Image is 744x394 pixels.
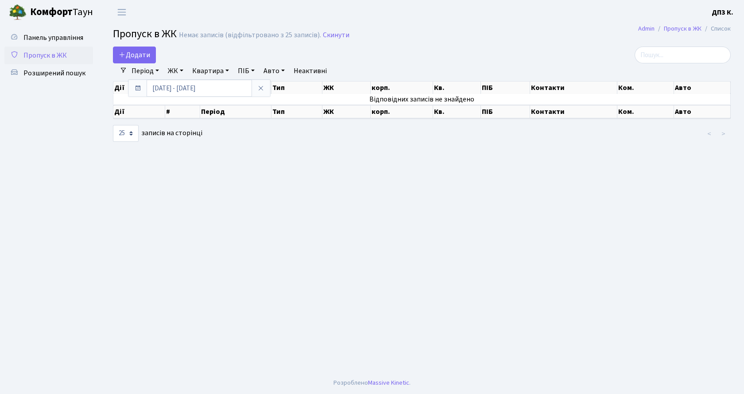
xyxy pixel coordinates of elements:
a: Квартира [189,63,232,78]
th: ЖК [322,105,371,118]
th: корп. [371,105,433,118]
th: ЖК [322,82,371,94]
th: Ком. [617,105,674,118]
th: ПІБ [481,82,530,94]
a: Пропуск в ЖК [664,24,701,33]
span: Таун [30,5,93,20]
span: Панель управління [23,33,83,43]
td: Відповідних записів не знайдено [113,94,731,105]
th: Дії [113,105,165,118]
th: Авто [674,105,731,118]
th: Контакти [530,105,617,118]
a: Період [128,63,163,78]
a: Скинути [323,31,349,39]
th: Авто [674,82,731,94]
th: Кв. [433,82,481,94]
th: Період [200,105,271,118]
div: Немає записів (відфільтровано з 25 записів). [179,31,321,39]
b: Комфорт [30,5,73,19]
a: Неактивні [290,63,330,78]
th: Тип [271,105,322,118]
th: Тип [271,82,322,94]
a: ПІБ [234,63,258,78]
th: Контакти [530,82,617,94]
a: ЖК [164,63,187,78]
a: Пропуск в ЖК [4,47,93,64]
th: Ком. [617,82,674,94]
a: Massive Kinetic [368,378,409,387]
a: Admin [638,24,655,33]
img: logo.png [9,4,27,21]
a: Панель управління [4,29,93,47]
span: Розширений пошук [23,68,85,78]
th: Кв. [433,105,481,118]
a: Додати [113,47,156,63]
th: ПІБ [481,105,530,118]
nav: breadcrumb [625,20,744,38]
a: ДП3 К. [712,7,733,18]
a: Авто [260,63,288,78]
li: Список [701,24,731,34]
span: Пропуск в ЖК [23,51,67,60]
div: Розроблено . [333,378,411,388]
b: ДП3 К. [712,8,733,17]
select: записів на сторінці [113,125,139,142]
th: корп. [371,82,433,94]
button: Переключити навігацію [111,5,133,20]
a: Розширений пошук [4,64,93,82]
span: Пропуск в ЖК [113,26,177,42]
th: # [165,105,200,118]
label: записів на сторінці [113,125,202,142]
input: Пошук... [635,47,731,63]
th: Дії [113,82,165,94]
span: Додати [119,50,150,60]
